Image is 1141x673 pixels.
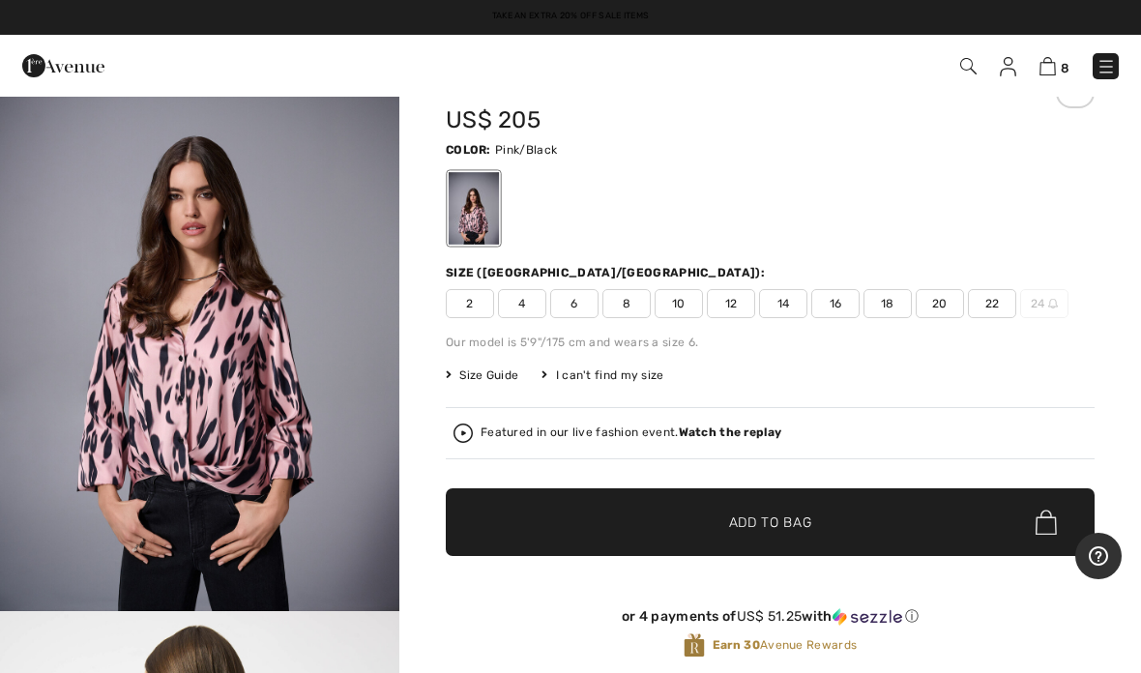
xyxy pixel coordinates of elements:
[1039,54,1069,77] a: 8
[446,143,491,157] span: Color:
[960,58,977,74] img: Search
[1039,57,1056,75] img: Shopping Bag
[481,426,781,439] div: Featured in our live fashion event.
[446,264,769,281] div: Size ([GEOGRAPHIC_DATA]/[GEOGRAPHIC_DATA]):
[729,512,812,533] span: Add to Bag
[1048,299,1058,308] img: ring-m.svg
[446,488,1095,556] button: Add to Bag
[446,106,541,133] span: US$ 205
[1036,510,1057,535] img: Bag.svg
[679,425,782,439] strong: Watch the replay
[707,289,755,318] span: 12
[449,172,499,245] div: Pink/Black
[833,608,902,626] img: Sezzle
[22,46,104,85] img: 1ère Avenue
[1075,533,1122,581] iframe: Opens a widget where you can find more information
[759,289,807,318] span: 14
[22,55,104,73] a: 1ère Avenue
[446,366,518,384] span: Size Guide
[1097,57,1116,76] img: Menu
[495,143,557,157] span: Pink/Black
[498,289,546,318] span: 4
[916,289,964,318] span: 20
[446,608,1095,632] div: or 4 payments ofUS$ 51.25withSezzle Click to learn more about Sezzle
[655,289,703,318] span: 10
[713,636,857,654] span: Avenue Rewards
[453,424,473,443] img: Watch the replay
[602,289,651,318] span: 8
[446,289,494,318] span: 2
[1000,57,1016,76] img: My Info
[550,289,599,318] span: 6
[492,11,650,20] a: Take an Extra 20% Off Sale Items
[863,289,912,318] span: 18
[968,289,1016,318] span: 22
[737,608,803,625] span: US$ 51.25
[713,638,760,652] strong: Earn 30
[446,334,1095,351] div: Our model is 5'9"/175 cm and wears a size 6.
[1061,61,1069,75] span: 8
[446,608,1095,626] div: or 4 payments of with
[684,632,705,658] img: Avenue Rewards
[811,289,860,318] span: 16
[541,366,663,384] div: I can't find my size
[1020,289,1068,318] span: 24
